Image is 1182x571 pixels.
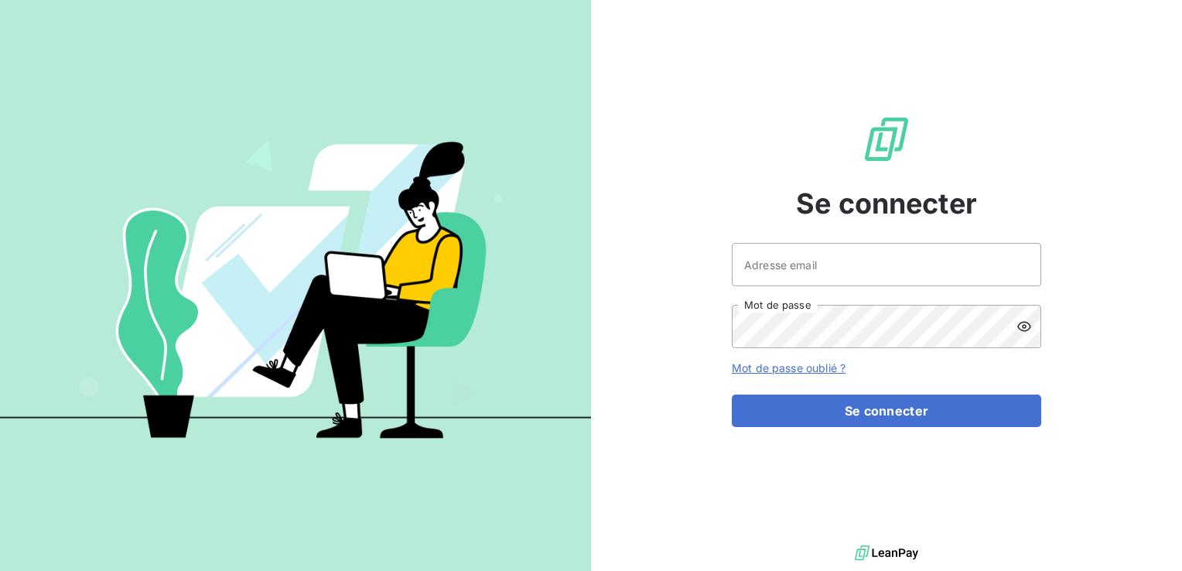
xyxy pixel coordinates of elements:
[862,115,911,164] img: Logo LeanPay
[855,542,918,565] img: logo
[796,183,977,224] span: Se connecter
[732,395,1041,427] button: Se connecter
[732,361,846,374] a: Mot de passe oublié ?
[732,243,1041,286] input: placeholder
